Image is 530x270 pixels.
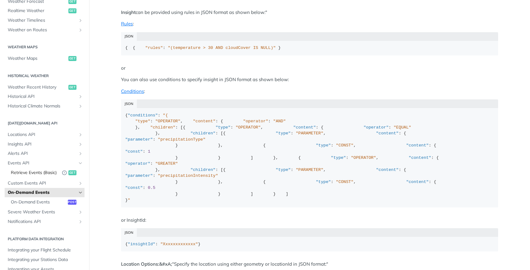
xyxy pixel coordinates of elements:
a: Locations APIShow subpages for Locations API [5,130,85,139]
span: "{ [163,113,168,118]
strong: Insight [121,9,136,15]
span: Custom Events API [8,180,76,186]
a: Custom Events APIShow subpages for Custom Events API [5,179,85,188]
button: Show subpages for Weather Timelines [78,18,83,23]
span: "OPERATOR" [351,155,376,160]
span: Alerts API [8,150,76,157]
span: "children" [190,168,215,172]
a: Severe Weather EventsShow subpages for Severe Weather Events [5,207,85,217]
span: get [68,85,76,90]
span: Weather Timelines [8,17,76,24]
span: Weather Maps [8,55,67,62]
span: "type" [135,119,150,124]
span: "type" [276,168,291,172]
span: "content" [376,131,399,136]
span: On-Demand Events [11,199,66,205]
span: "PARAMETER" [296,131,323,136]
span: "Xxxxxxxxxxxxx" [160,242,198,246]
span: "PARAMETER" [296,168,323,172]
span: "precipitationIntensity" [158,173,218,178]
button: Show subpages for Notifications API [78,219,83,224]
button: Hide subpages for On-Demand Events [78,190,83,195]
span: get [68,56,76,61]
span: Weather on Routes [8,27,76,33]
button: Show subpages for Historical Climate Normals [78,104,83,109]
button: Hide subpages for Events API [78,161,83,166]
a: Weather Recent Historyget [5,83,85,92]
button: Show subpages for Custom Events API [78,181,83,186]
span: "OPERATOR" [236,125,261,130]
span: Historical API [8,94,76,100]
strong: Location Options:&#xA; [121,261,172,267]
p: can be provided using rules in JSON format as shown below:" [121,9,498,16]
div: { { : } [125,45,494,51]
a: Realtime Weatherget [5,6,85,15]
a: On-Demand EventsHide subpages for On-Demand Events [5,188,85,197]
span: "content" [409,155,431,160]
span: Locations API [8,132,76,138]
span: "content" [193,119,215,124]
span: "type" [331,155,346,160]
button: Show subpages for Alerts API [78,151,83,156]
span: Events API [8,160,76,166]
span: On-Demand Events [8,189,76,196]
span: "type" [276,131,291,136]
span: "content" [376,168,399,172]
div: { : : , : { : }, : [{ : , : { : }, : [{ : , : { : } }, { : , : { : } } ] }, { : , : { : }, : [{ :... [125,112,494,203]
span: Notifications API [8,219,76,225]
span: "type" [316,180,331,184]
a: Historical Climate NormalsShow subpages for Historical Climate Normals [5,102,85,111]
p: "Specify the location using either geometry or locationId in JSON format:" [121,261,498,268]
h2: Weather Maps [5,44,85,50]
p: : [121,20,498,28]
span: "content" [406,180,429,184]
span: "(temperature > 30 AND cloudCover IS NULL)" [168,46,276,50]
a: Weather TimelinesShow subpages for Weather Timelines [5,16,85,25]
span: "GREATER" [155,161,178,166]
h2: [DATE][DOMAIN_NAME] API [5,120,85,126]
a: Historical APIShow subpages for Historical API [5,92,85,101]
span: get [68,8,76,13]
span: "parameter" [125,173,153,178]
a: Notifications APIShow subpages for Notifications API [5,217,85,226]
span: Retrieve Events (Basic) [11,170,59,176]
span: "content" [293,125,316,130]
span: "children" [150,125,176,130]
a: Weather on RoutesShow subpages for Weather on Routes [5,25,85,35]
span: "type" [215,125,231,130]
span: "operator" [125,161,150,166]
span: "CONST" [336,180,354,184]
button: Show subpages for Locations API [78,132,83,137]
a: Insights APIShow subpages for Insights API [5,140,85,149]
span: Weather Recent History [8,84,67,90]
button: Show subpages for Severe Weather Events [78,210,83,215]
span: Insights API [8,141,76,147]
a: Rules [121,21,133,27]
span: "conditions" [128,113,158,118]
h2: Historical Weather [5,73,85,79]
button: Show subpages for Historical API [78,94,83,99]
span: "parameter" [125,137,153,142]
span: "rules" [145,46,163,50]
span: "CONST" [336,143,354,148]
span: 1 [148,149,150,154]
button: Show subpages for Weather on Routes [78,28,83,33]
span: 0.5 [148,185,155,190]
div: { : } [125,241,494,247]
span: Historical Climate Normals [8,103,76,109]
span: "EQUAL" [393,125,411,130]
p: You can also use conditions to specify insight in JSON format as shown below: [121,76,498,83]
span: Integrating your Stations Data [8,257,83,263]
a: Integrating your Flight Schedule [5,246,85,255]
span: Integrating your Flight Schedule [8,247,83,253]
span: Realtime Weather [8,8,67,14]
span: "type" [316,143,331,148]
a: Weather Mapsget [5,54,85,63]
a: Conditions [121,88,144,94]
span: "AND" [273,119,286,124]
span: " [128,198,130,202]
span: "operator" [243,119,268,124]
a: On-Demand Eventspost [8,198,85,207]
span: "children" [190,131,215,136]
h2: Platform DATA integration [5,236,85,242]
